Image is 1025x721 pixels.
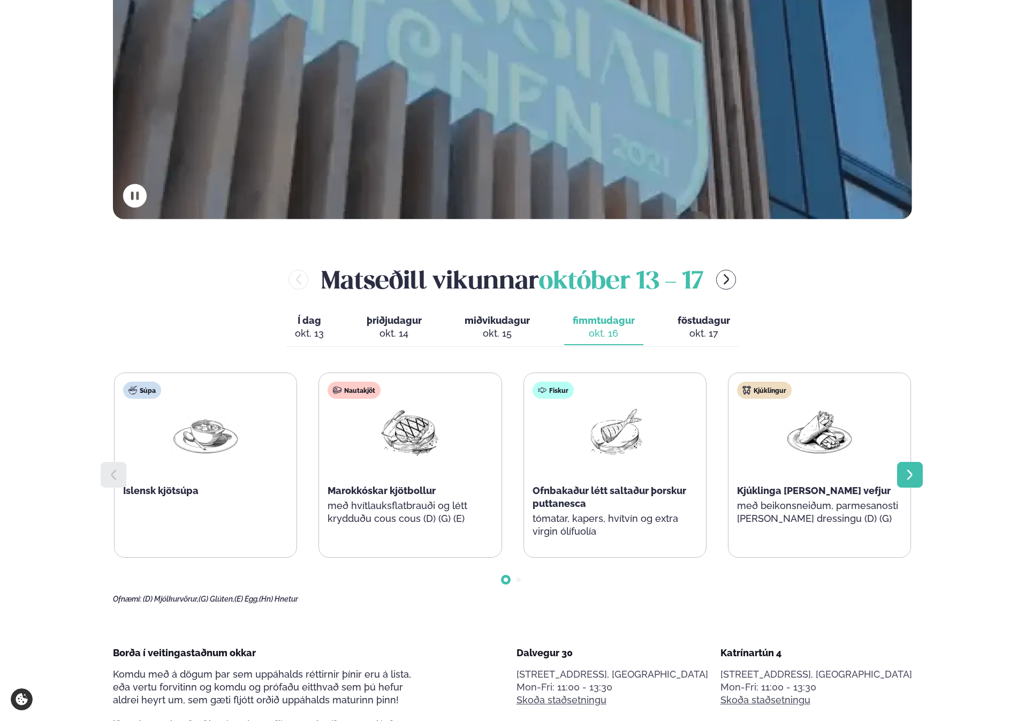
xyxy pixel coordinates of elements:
[785,407,854,457] img: Wraps.png
[465,315,530,326] span: miðvikudagur
[573,315,635,326] span: fimmtudagur
[328,382,381,399] div: Nautakjöt
[573,327,635,340] div: okt. 16
[11,688,33,710] a: Cookie settings
[720,694,810,707] a: Skoða staðsetningu
[288,270,308,290] button: menu-btn-left
[517,578,521,582] span: Go to slide 2
[199,595,234,603] span: (G) Glúten,
[669,310,739,345] button: föstudagur okt. 17
[321,262,703,297] h2: Matseðill vikunnar
[517,681,708,694] div: Mon-Fri: 11:00 - 13:30
[113,669,411,705] span: Komdu með á dögum þar sem uppáhalds réttirnir þínir eru á lista, eða vertu forvitinn og komdu og ...
[539,270,703,294] span: október 13 - 17
[678,327,730,340] div: okt. 17
[517,694,606,707] a: Skoða staðsetningu
[113,595,141,603] span: Ofnæmi:
[376,407,444,457] img: Beef-Meat.png
[737,382,792,399] div: Kjúklingur
[259,595,298,603] span: (Hn) Hnetur
[716,270,736,290] button: menu-btn-right
[295,314,324,327] span: Í dag
[128,386,137,394] img: soup.svg
[328,485,436,496] span: Marokkóskar kjötbollur
[538,386,546,394] img: fish.svg
[533,512,697,538] p: tómatar, kapers, hvítvín og extra virgin ólífuolía
[123,382,161,399] div: Súpa
[171,407,240,457] img: Soup.png
[367,327,422,340] div: okt. 14
[295,327,324,340] div: okt. 13
[143,595,199,603] span: (D) Mjólkurvörur,
[234,595,259,603] span: (E) Egg,
[737,485,891,496] span: Kjúklinga [PERSON_NAME] vefjur
[737,499,902,525] p: með beikonsneiðum, parmesanosti [PERSON_NAME] dressingu (D) (G)
[456,310,538,345] button: miðvikudagur okt. 15
[286,310,332,345] button: Í dag okt. 13
[123,485,199,496] span: Íslensk kjötsúpa
[517,647,708,659] div: Dalvegur 30
[367,315,422,326] span: þriðjudagur
[358,310,430,345] button: þriðjudagur okt. 14
[465,327,530,340] div: okt. 15
[720,647,912,659] div: Katrínartún 4
[517,668,708,681] p: [STREET_ADDRESS], [GEOGRAPHIC_DATA]
[113,647,256,658] span: Borða í veitingastaðnum okkar
[333,386,341,394] img: beef.svg
[678,315,730,326] span: föstudagur
[504,578,508,582] span: Go to slide 1
[720,668,912,681] p: [STREET_ADDRESS], [GEOGRAPHIC_DATA]
[742,386,751,394] img: chicken.svg
[533,485,686,509] span: Ofnbakaður létt saltaður þorskur puttanesca
[581,407,649,457] img: Fish.png
[564,310,643,345] button: fimmtudagur okt. 16
[328,499,492,525] p: með hvítlauksflatbrauði og létt krydduðu cous cous (D) (G) (E)
[720,681,912,694] div: Mon-Fri: 11:00 - 13:30
[533,382,574,399] div: Fiskur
